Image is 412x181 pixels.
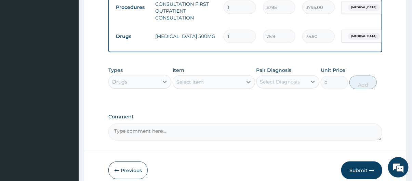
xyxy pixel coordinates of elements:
textarea: Type your message and hit 'Enter' [3,114,130,138]
label: Unit Price [321,67,345,74]
div: Minimize live chat window [112,3,129,20]
td: Procedures [112,1,152,14]
div: Select Diagnosis [260,78,300,85]
span: We're online! [40,50,94,119]
td: [MEDICAL_DATA] 500MG [152,29,220,43]
button: Previous [108,161,148,179]
div: Select Item [176,79,204,86]
img: d_794563401_company_1708531726252_794563401 [13,34,28,51]
label: Comment [108,114,383,120]
div: Drugs [112,78,127,85]
button: Add [349,76,377,89]
div: Chat with us now [36,38,115,47]
label: Pair Diagnosis [256,67,292,74]
button: Submit [341,161,382,179]
label: Types [108,67,123,73]
span: [MEDICAL_DATA] [348,4,380,11]
td: Drugs [112,30,152,43]
span: [MEDICAL_DATA] [348,33,380,40]
label: Item [173,67,184,74]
